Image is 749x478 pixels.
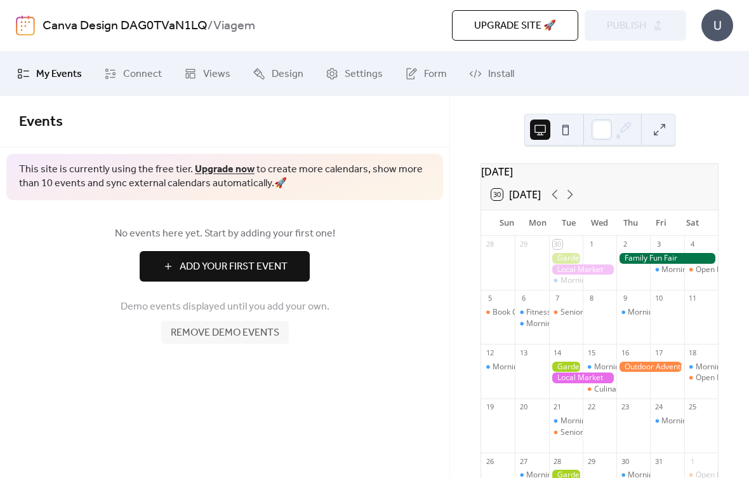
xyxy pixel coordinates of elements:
div: Fitness Bootcamp [526,307,589,318]
b: Viagem [213,14,255,38]
div: Morning Yoga Bliss [549,275,583,286]
div: Morning Yoga Bliss [650,264,684,275]
div: Morning Yoga Bliss [481,362,515,372]
div: 6 [519,294,528,303]
div: 17 [654,348,663,357]
div: 1 [688,456,698,466]
div: 12 [485,348,494,357]
div: Morning Yoga Bliss [526,318,594,329]
a: Design [243,57,313,91]
div: 29 [519,240,528,249]
span: Install [488,67,514,82]
div: Fitness Bootcamp [515,307,548,318]
div: U [701,10,733,41]
div: 25 [688,402,698,412]
div: 20 [519,402,528,412]
div: Morning Yoga Bliss [594,362,662,372]
div: 21 [553,402,562,412]
div: Open Mic Night [684,372,718,383]
div: Morning Yoga Bliss [515,318,548,329]
b: / [208,14,213,38]
div: Morning Yoga Bliss [650,416,684,427]
span: Settings [345,67,383,82]
div: 5 [485,294,494,303]
div: 29 [587,456,596,466]
a: Add Your First Event [19,251,430,282]
a: Upgrade now [195,160,255,179]
div: 30 [620,456,630,466]
div: 8 [587,294,596,303]
div: Fri [646,210,677,236]
a: Connect [95,57,171,91]
div: [DATE] [481,164,718,179]
div: 23 [620,402,630,412]
div: Seniors' Social Tea [549,307,583,318]
div: 14 [553,348,562,357]
div: 30 [553,240,562,249]
div: Morning Yoga Bliss [628,307,696,318]
div: Mon [522,210,553,236]
div: Culinary Cooking Class [594,384,675,395]
div: 26 [485,456,494,466]
div: Gardening Workshop [549,253,583,264]
span: Upgrade site 🚀 [474,18,556,34]
div: 15 [587,348,596,357]
button: 30[DATE] [487,186,545,203]
div: 11 [688,294,698,303]
div: 10 [654,294,663,303]
div: 28 [485,240,494,249]
button: Remove demo events [161,321,289,344]
a: Form [395,57,456,91]
div: Morning Yoga Bliss [583,362,616,372]
div: Outdoor Adventure Day [616,362,684,372]
a: Settings [316,57,392,91]
div: 19 [485,402,494,412]
span: Design [272,67,303,82]
div: Morning Yoga Bliss [560,275,628,286]
div: Book Club Gathering [481,307,515,318]
span: Remove demo events [171,325,279,341]
div: 2 [620,240,630,249]
span: This site is currently using the free tier. to create more calendars, show more than 10 events an... [19,163,430,191]
div: Wed [584,210,615,236]
div: Family Fun Fair [616,253,718,264]
button: Add Your First Event [140,251,310,282]
div: Sun [491,210,522,236]
span: Form [424,67,447,82]
div: Gardening Workshop [549,362,583,372]
a: Views [175,57,240,91]
div: Morning Yoga Bliss [661,416,729,427]
span: Connect [123,67,162,82]
div: Local Market [549,372,617,383]
div: Thu [615,210,646,236]
div: 28 [553,456,562,466]
div: Seniors' Social Tea [560,307,627,318]
div: Morning Yoga Bliss [616,307,650,318]
div: 31 [654,456,663,466]
div: Morning Yoga Bliss [493,362,560,372]
img: logo [16,15,35,36]
div: 3 [654,240,663,249]
div: Morning Yoga Bliss [560,416,628,427]
div: Tue [553,210,584,236]
div: Book Club Gathering [493,307,566,318]
span: My Events [36,67,82,82]
div: 18 [688,348,698,357]
div: 13 [519,348,528,357]
span: No events here yet. Start by adding your first one! [19,226,430,242]
span: Events [19,108,63,136]
a: Canva Design DAG0TVaN1LQ [43,14,208,38]
div: 7 [553,294,562,303]
div: Sat [677,210,708,236]
div: 16 [620,348,630,357]
div: Local Market [549,264,617,275]
div: Morning Yoga Bliss [661,264,729,275]
div: Open Mic Night [684,264,718,275]
a: Install [460,57,524,91]
button: Upgrade site 🚀 [452,10,578,41]
div: 24 [654,402,663,412]
div: Morning Yoga Bliss [549,416,583,427]
div: Morning Yoga Bliss [684,362,718,372]
a: My Events [8,57,91,91]
div: 4 [688,240,698,249]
